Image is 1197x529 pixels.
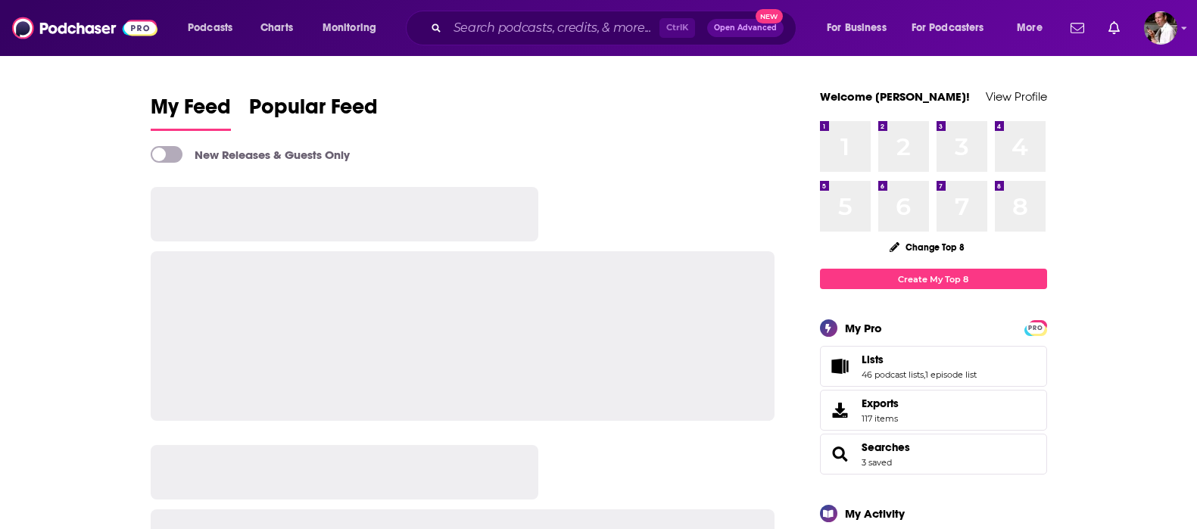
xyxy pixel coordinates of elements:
span: Popular Feed [249,94,378,129]
a: Create My Top 8 [820,269,1047,289]
a: New Releases & Guests Only [151,146,350,163]
span: For Podcasters [912,17,984,39]
img: Podchaser - Follow, Share and Rate Podcasts [12,14,157,42]
a: My Feed [151,94,231,131]
a: 1 episode list [925,369,977,380]
span: Exports [862,397,899,410]
button: open menu [902,16,1006,40]
input: Search podcasts, credits, & more... [447,16,659,40]
img: User Profile [1144,11,1177,45]
span: PRO [1027,322,1045,334]
span: Podcasts [188,17,232,39]
span: For Business [827,17,887,39]
span: 117 items [862,413,899,424]
button: open menu [816,16,906,40]
a: Show notifications dropdown [1102,15,1126,41]
span: Exports [825,400,856,421]
div: Search podcasts, credits, & more... [420,11,811,45]
a: 46 podcast lists [862,369,924,380]
span: More [1017,17,1043,39]
span: Charts [260,17,293,39]
button: open menu [177,16,252,40]
button: Change Top 8 [881,238,974,257]
span: Lists [820,346,1047,387]
button: open menu [1006,16,1061,40]
span: Logged in as Quarto [1144,11,1177,45]
a: View Profile [986,89,1047,104]
a: PRO [1027,322,1045,333]
a: Popular Feed [249,94,378,131]
span: New [756,9,783,23]
span: , [924,369,925,380]
a: 3 saved [862,457,892,468]
a: Searches [825,443,856,465]
span: Monitoring [323,17,376,39]
button: Show profile menu [1144,11,1177,45]
a: Lists [862,353,977,366]
span: Ctrl K [659,18,695,38]
button: Open AdvancedNew [707,19,784,37]
a: Charts [251,16,302,40]
a: Welcome [PERSON_NAME]! [820,89,970,104]
div: My Pro [845,321,882,335]
a: Exports [820,390,1047,431]
div: My Activity [845,506,905,521]
button: open menu [312,16,396,40]
a: Lists [825,356,856,377]
span: Lists [862,353,884,366]
span: Searches [820,434,1047,475]
span: Open Advanced [714,24,777,32]
a: Show notifications dropdown [1065,15,1090,41]
span: My Feed [151,94,231,129]
a: Searches [862,440,910,454]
